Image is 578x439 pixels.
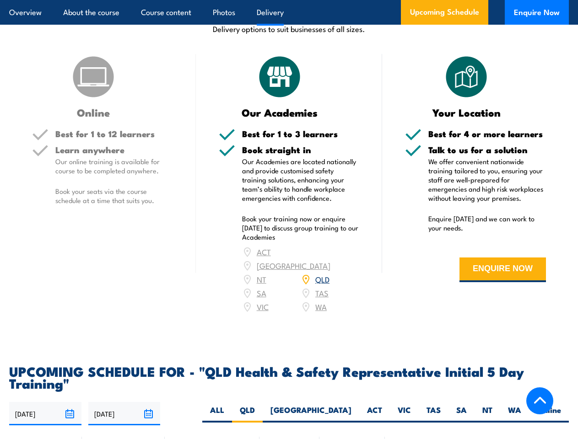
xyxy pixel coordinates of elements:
[242,129,360,138] h5: Best for 1 to 3 learners
[263,405,359,423] label: [GEOGRAPHIC_DATA]
[459,257,546,282] button: ENQUIRE NOW
[242,157,360,203] p: Our Academies are located nationally and provide customised safety training solutions, enhancing ...
[242,145,360,154] h5: Book straight in
[32,107,155,118] h3: Online
[55,145,173,154] h5: Learn anywhere
[475,405,500,423] label: NT
[428,157,546,203] p: We offer convenient nationwide training tailored to you, ensuring your staff are well-prepared fo...
[359,405,390,423] label: ACT
[315,273,330,284] a: QLD
[390,405,419,423] label: VIC
[242,214,360,241] p: Book your training now or enquire [DATE] to discuss group training to our Academies
[9,23,569,34] p: Delivery options to suit businesses of all sizes.
[55,129,173,138] h5: Best for 1 to 12 learners
[202,405,232,423] label: ALL
[405,107,528,118] h3: Your Location
[55,187,173,205] p: Book your seats via the course schedule at a time that suits you.
[88,402,161,425] input: To date
[9,365,569,389] h2: UPCOMING SCHEDULE FOR - "QLD Health & Safety Representative Initial 5 Day Training"
[500,405,529,423] label: WA
[419,405,448,423] label: TAS
[55,157,173,175] p: Our online training is available for course to be completed anywhere.
[529,405,569,423] label: Online
[448,405,475,423] label: SA
[9,402,81,425] input: From date
[219,107,341,118] h3: Our Academies
[232,405,263,423] label: QLD
[428,214,546,232] p: Enquire [DATE] and we can work to your needs.
[428,145,546,154] h5: Talk to us for a solution
[428,129,546,138] h5: Best for 4 or more learners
